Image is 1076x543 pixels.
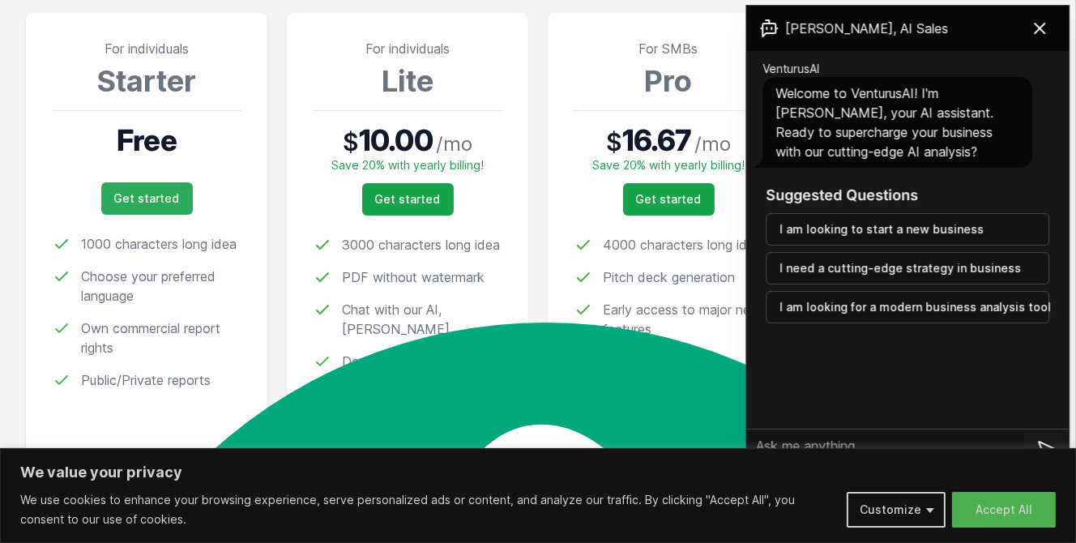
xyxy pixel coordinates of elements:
span: Early access to major new features [603,300,763,339]
span: [PERSON_NAME], AI Sales [785,19,948,38]
a: Get started [101,182,193,215]
span: Free [117,124,176,156]
p: For individuals [52,39,241,58]
button: Accept All [952,492,1056,528]
button: I am looking for a modern business analysis tool [766,291,1049,323]
button: I am looking to start a new business [766,213,1049,246]
span: 10.00 [359,124,433,156]
span: 1000 characters long idea [81,234,237,254]
h3: Pro [574,65,763,97]
span: / mo [436,131,472,157]
p: We value your privacy [20,463,1056,482]
p: For SMBs [574,39,763,58]
span: Save 20% with yearly billing! [592,158,745,172]
span: / mo [694,131,731,157]
span: 16.67 [622,124,692,156]
button: Customize [847,492,946,528]
span: Pitch deck generation [603,267,735,287]
span: Choose your preferred language [81,267,241,306]
span: $ [606,127,622,156]
p: We use cookies to enhance your browsing experience, serve personalized ads or content, and analyz... [20,490,835,529]
span: PDF without watermark [342,267,485,287]
span: Welcome to VenturusAI! I'm [PERSON_NAME], your AI assistant. Ready to supercharge your business w... [775,85,993,160]
a: Get started [362,183,454,216]
span: 3000 characters long idea [342,235,500,254]
span: Chat with our AI, [PERSON_NAME] [342,300,502,339]
span: $ [343,127,359,156]
h3: Lite [313,65,502,97]
span: VenturusAI [762,61,819,77]
p: For individuals [313,39,502,58]
h3: Starter [52,65,241,97]
span: Save 20% with yearly billing! [331,158,484,172]
span: Public/Private reports [81,370,211,390]
span: Own commercial report rights [81,319,241,357]
span: 4000 characters long idea [603,235,762,254]
button: I need a cutting-edge strategy in business [766,252,1049,284]
a: Get started [623,183,715,216]
h3: Suggested Questions [766,184,1049,207]
span: Dashboard access [342,352,455,371]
